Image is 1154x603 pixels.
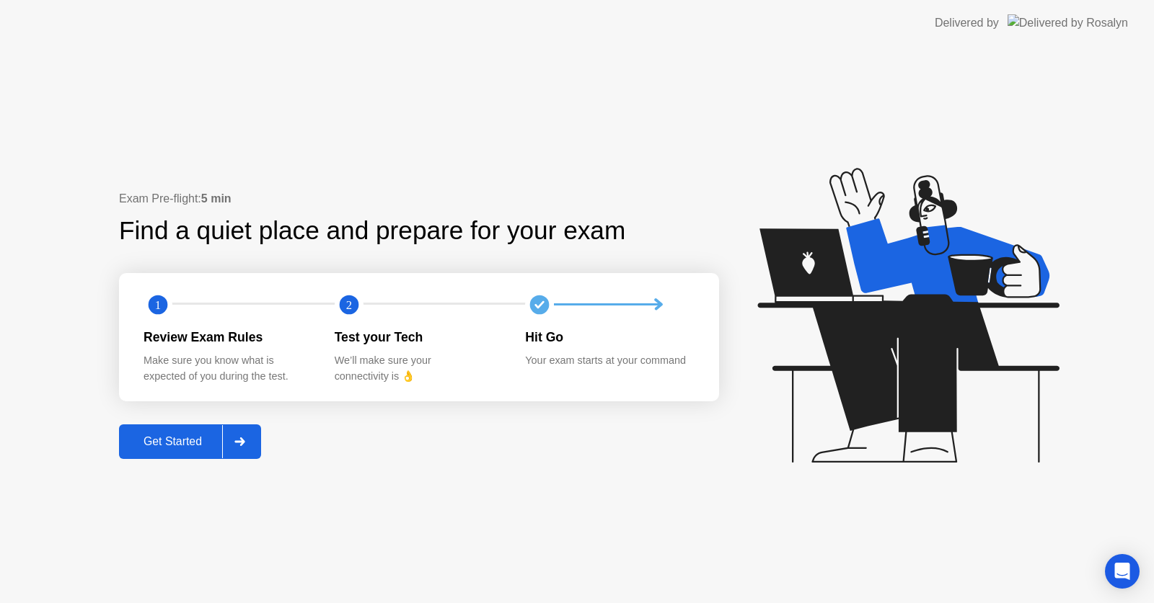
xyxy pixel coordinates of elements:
[346,298,352,311] text: 2
[525,328,693,347] div: Hit Go
[144,328,312,347] div: Review Exam Rules
[935,14,999,32] div: Delivered by
[335,328,503,347] div: Test your Tech
[525,353,693,369] div: Your exam starts at your command
[1008,14,1128,31] img: Delivered by Rosalyn
[119,190,719,207] div: Exam Pre-flight:
[155,298,161,311] text: 1
[119,212,627,250] div: Find a quiet place and prepare for your exam
[119,424,261,459] button: Get Started
[123,435,222,448] div: Get Started
[335,353,503,384] div: We’ll make sure your connectivity is 👌
[144,353,312,384] div: Make sure you know what is expected of you during the test.
[1105,554,1140,589] div: Open Intercom Messenger
[201,192,232,205] b: 5 min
